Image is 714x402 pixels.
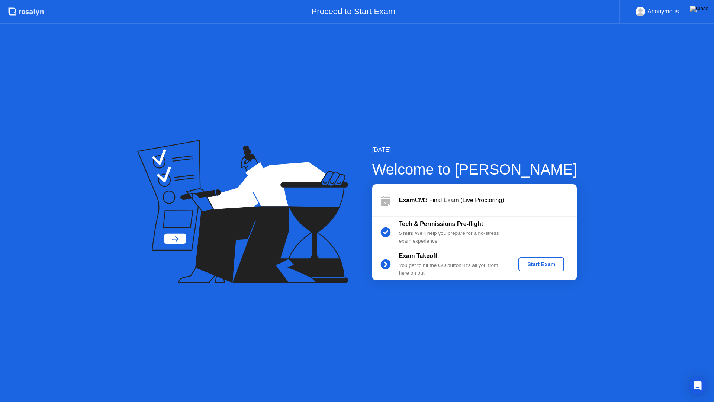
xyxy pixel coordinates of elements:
div: : We’ll help you prepare for a no-stress exam experience [399,230,506,245]
div: Anonymous [647,7,679,16]
button: Start Exam [518,257,564,271]
div: CM3 Final Exam (Live Proctoring) [399,196,577,205]
b: Exam [399,197,415,203]
img: Close [690,6,708,12]
div: Start Exam [521,261,561,267]
b: Tech & Permissions Pre-flight [399,221,483,227]
div: Welcome to [PERSON_NAME] [372,158,577,181]
div: Open Intercom Messenger [689,377,707,395]
b: Exam Takeoff [399,253,437,259]
b: 5 min [399,230,412,236]
div: You get to hit the GO button! It’s all you from here on out [399,262,506,277]
div: [DATE] [372,146,577,154]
